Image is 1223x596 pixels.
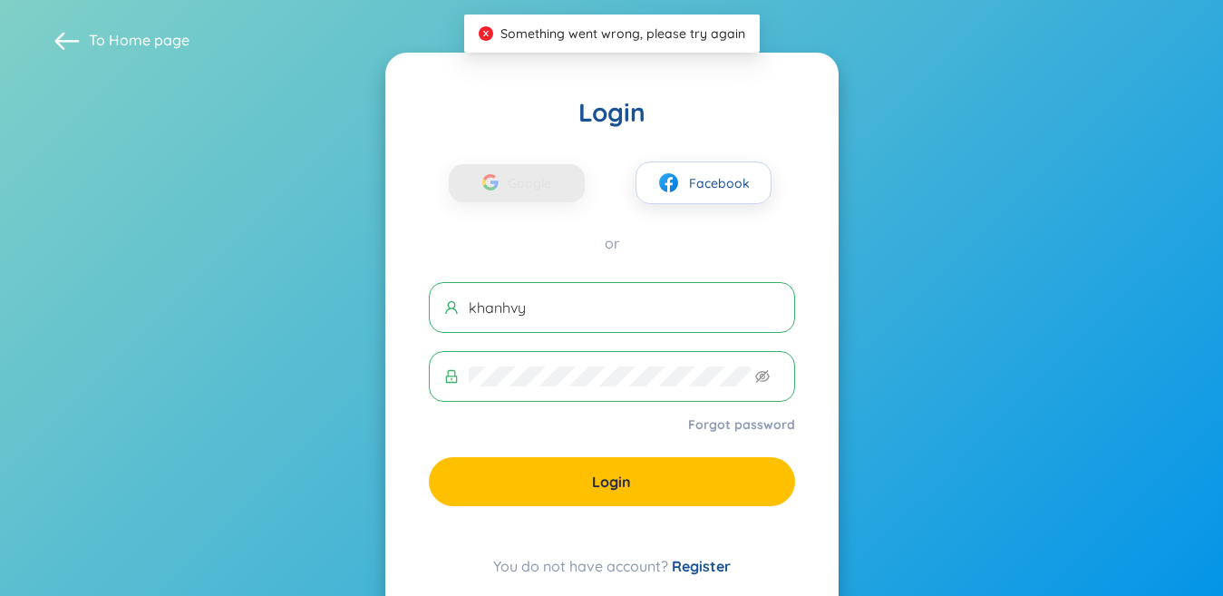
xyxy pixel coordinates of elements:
span: close-circle [479,26,493,41]
span: Google [508,164,560,202]
span: Login [592,472,631,492]
span: user [444,300,459,315]
button: Login [429,457,795,506]
a: Forgot password [688,415,795,434]
button: Google [449,164,585,202]
span: lock [444,369,459,384]
span: Facebook [689,173,750,193]
span: eye-invisible [755,369,770,384]
input: Username or Email [469,298,780,318]
a: Home page [109,31,189,49]
div: or [429,233,795,253]
a: Register [672,557,731,575]
button: facebookFacebook [636,161,772,204]
div: Login [429,96,795,129]
div: You do not have account? [429,555,795,577]
span: Something went wrong, please try again [500,25,745,42]
img: facebook [657,171,680,194]
span: To [89,30,189,50]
